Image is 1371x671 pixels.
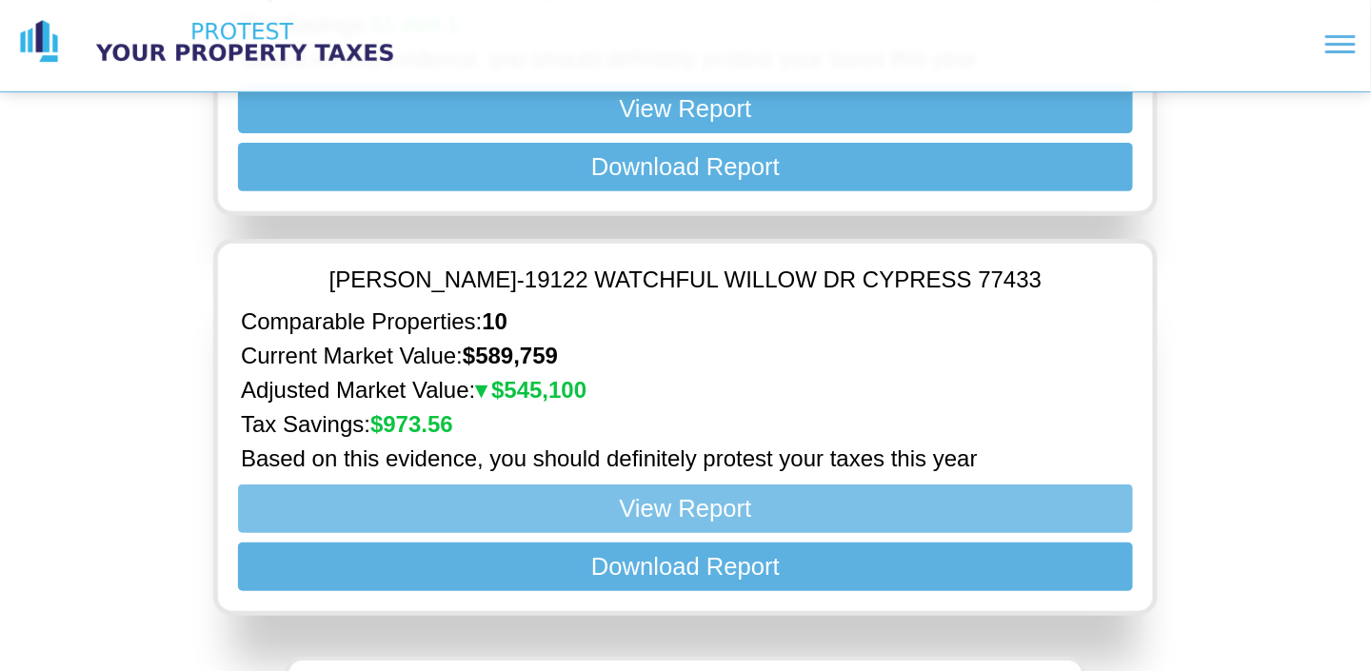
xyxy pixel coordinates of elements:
button: Download Report [238,542,1133,590]
p: Tax Savings: [241,411,1130,438]
p: Comparable Properties: [241,308,1130,335]
button: View Report [238,84,1133,132]
strong: $ 545,100 [475,377,586,403]
strong: $ 589,759 [463,343,558,368]
p: Current Market Value: [241,343,1130,369]
strong: $ 973.56 [370,411,453,437]
strong: 10 [482,308,507,334]
button: View Report [238,484,1133,532]
img: logo [15,18,63,66]
img: logo text [78,18,411,66]
p: Adjusted Market Value: [241,377,1130,404]
p: [PERSON_NAME] - 19122 WATCHFUL WILLOW DR CYPRESS 77433 [329,266,1043,293]
button: Download Report [238,142,1133,190]
a: logo logo text [15,18,411,66]
p: Based on this evidence, you should definitely protest your taxes this year [241,445,1130,472]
